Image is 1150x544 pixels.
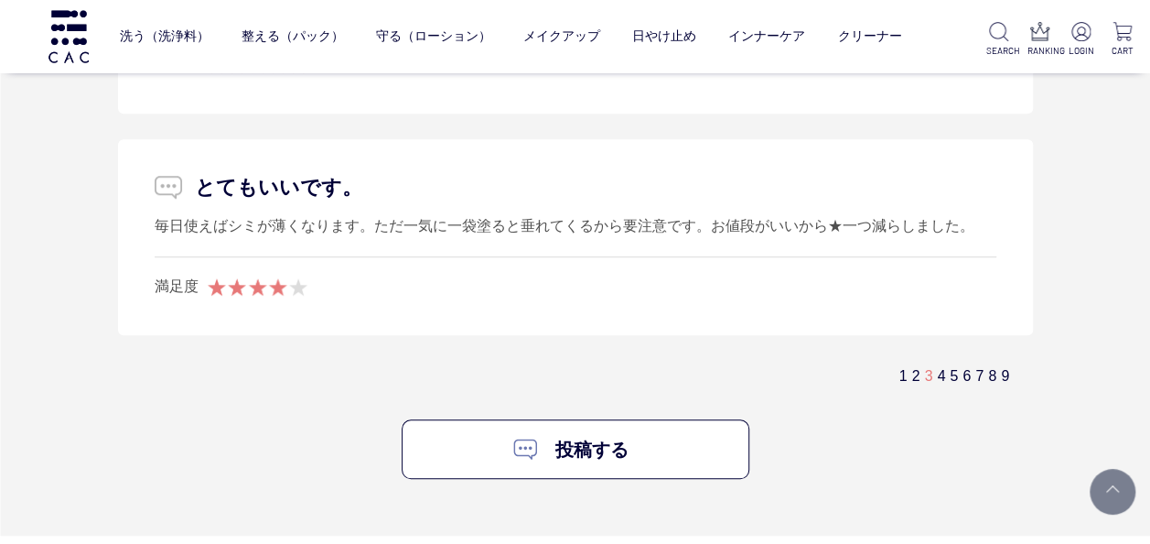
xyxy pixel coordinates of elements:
a: RANKING [1026,22,1053,58]
a: 洗う（洗浄料） [120,14,210,60]
p: LOGIN [1068,44,1094,58]
a: 守る（ローション） [376,14,491,60]
a: 5 [950,368,958,384]
div: 満足度 [155,276,199,298]
a: 6 [962,368,971,384]
p: CART [1109,44,1135,58]
p: とてもいいです。 [155,172,996,202]
p: RANKING [1026,44,1053,58]
a: 日やけ止め [632,14,696,60]
a: クリーナー [837,14,901,60]
a: インナーケア [728,14,805,60]
a: CART [1109,22,1135,58]
div: 毎日使えばシミが薄くなります。ただ一気に一袋塗ると垂れてくるから要注意です。お値段がいいから★一つ減らしました。 [155,213,996,238]
a: 4 [937,368,945,384]
a: 7 [975,368,983,384]
a: SEARCH [986,22,1013,58]
a: 9 [1001,368,1009,384]
a: メイクアップ [523,14,600,60]
img: logo [46,10,91,62]
a: LOGIN [1068,22,1094,58]
a: 投稿する [402,419,749,479]
span: 3 [924,368,932,384]
a: 1 [898,368,907,384]
p: SEARCH [986,44,1013,58]
a: 8 [988,368,996,384]
a: 2 [911,368,919,384]
a: 整える（パック） [242,14,344,60]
